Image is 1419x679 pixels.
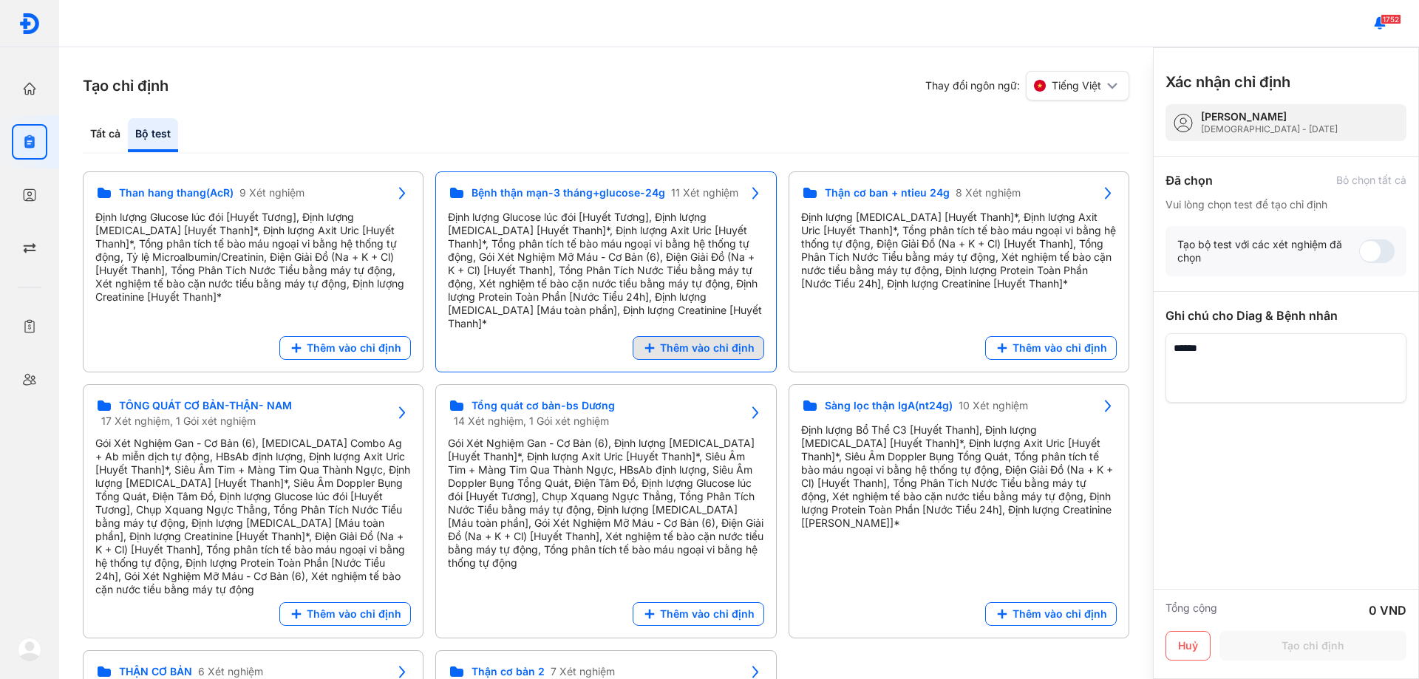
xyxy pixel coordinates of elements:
[454,414,609,428] span: 14 Xét nghiệm, 1 Gói xét nghiệm
[1052,79,1101,92] span: Tiếng Việt
[1166,198,1406,211] div: Vui lòng chọn test để tạo chỉ định
[1381,14,1401,24] span: 1752
[307,341,401,355] span: Thêm vào chỉ định
[18,13,41,35] img: logo
[128,118,178,152] div: Bộ test
[472,665,545,678] span: Thận cơ bản 2
[1201,110,1338,123] div: [PERSON_NAME]
[825,399,953,412] span: Sàng lọc thận IgA(nt24g)
[1166,171,1213,189] div: Đã chọn
[1013,607,1107,621] span: Thêm vào chỉ định
[1336,174,1406,187] div: Bỏ chọn tất cả
[83,75,169,96] h3: Tạo chỉ định
[801,423,1117,530] div: Định lượng Bổ Thể C3 [Huyết Thanh], Định lượng [MEDICAL_DATA] [Huyết Thanh]*, Định lượng Axit Uri...
[239,186,304,199] span: 9 Xét nghiệm
[1166,601,1217,619] div: Tổng cộng
[1201,123,1338,135] div: [DEMOGRAPHIC_DATA] - [DATE]
[825,186,950,199] span: Thận cơ ban + ntieu 24g
[119,665,192,678] span: THẬN CƠ BẢN
[1219,631,1406,661] button: Tạo chỉ định
[801,211,1117,290] div: Định lượng [MEDICAL_DATA] [Huyết Thanh]*, Định lượng Axit Uric [Huyết Thanh]*, Tổng phân tích tế ...
[307,607,401,621] span: Thêm vào chỉ định
[448,211,763,330] div: Định lượng Glucose lúc đói [Huyết Tương], Định lượng [MEDICAL_DATA] [Huyết Thanh]*, Định lượng Ax...
[660,607,755,621] span: Thêm vào chỉ định
[925,71,1129,100] div: Thay đổi ngôn ngữ:
[279,602,411,626] button: Thêm vào chỉ định
[279,336,411,360] button: Thêm vào chỉ định
[119,399,292,412] span: TỔNG QUÁT CƠ BẢN-THẬN- NAM
[448,437,763,570] div: Gói Xét Nghiệm Gan - Cơ Bản (6), Định lượng [MEDICAL_DATA] [Huyết Thanh]*, Định lượng Axit Uric [...
[1166,631,1211,661] button: Huỷ
[18,638,41,661] img: logo
[1166,72,1290,92] h3: Xác nhận chỉ định
[985,336,1117,360] button: Thêm vào chỉ định
[95,437,411,596] div: Gói Xét Nghiệm Gan - Cơ Bản (6), [MEDICAL_DATA] Combo Ag + Ab miễn dịch tự động, HBsAb định lượng...
[633,602,764,626] button: Thêm vào chỉ định
[985,602,1117,626] button: Thêm vào chỉ định
[959,399,1028,412] span: 10 Xét nghiệm
[671,186,738,199] span: 11 Xét nghiệm
[1166,307,1406,324] div: Ghi chú cho Diag & Bệnh nhân
[83,118,128,152] div: Tất cả
[472,186,665,199] span: Bệnh thận mạn-3 tháng+glucose-24g
[101,414,256,428] span: 17 Xét nghiệm, 1 Gói xét nghiệm
[95,211,411,304] div: Định lượng Glucose lúc đói [Huyết Tương], Định lượng [MEDICAL_DATA] [Huyết Thanh]*, Định lượng Ax...
[1369,601,1406,619] div: 0 VND
[551,665,615,678] span: 7 Xét nghiệm
[472,399,615,412] span: Tổng quát cơ bản-bs Dương
[633,336,764,360] button: Thêm vào chỉ định
[198,665,263,678] span: 6 Xét nghiệm
[1013,341,1107,355] span: Thêm vào chỉ định
[660,341,755,355] span: Thêm vào chỉ định
[1177,238,1359,265] div: Tạo bộ test với các xét nghiệm đã chọn
[119,186,234,199] span: Than hang thang(AcR)
[956,186,1021,199] span: 8 Xét nghiệm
